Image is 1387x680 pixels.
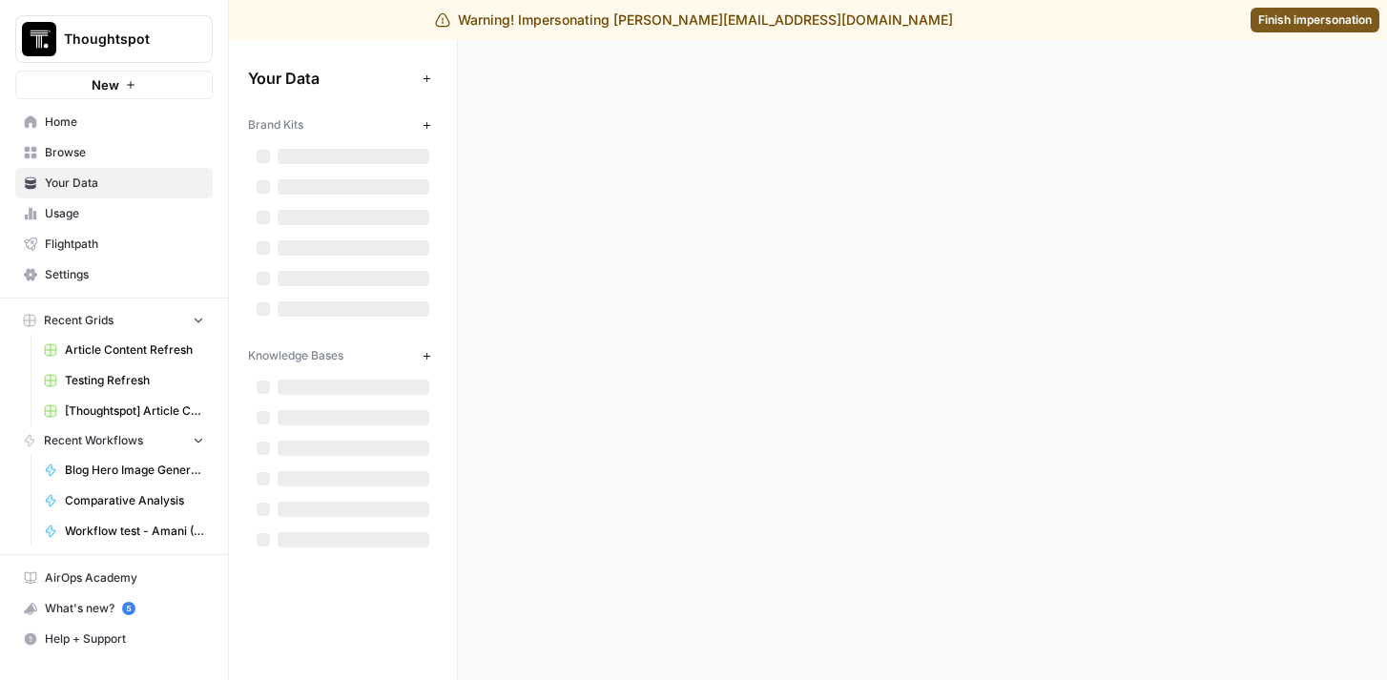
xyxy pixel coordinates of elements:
a: Testing Refresh [35,365,213,396]
span: Blog Hero Image Generator [65,462,204,479]
a: AirOps Academy [15,563,213,593]
span: Help + Support [45,630,204,648]
text: 5 [126,604,131,613]
div: Warning! Impersonating [PERSON_NAME][EMAIL_ADDRESS][DOMAIN_NAME] [435,10,953,30]
span: Knowledge Bases [248,347,343,364]
a: Workflow test - Amani (Intelligent Insights) [35,516,213,546]
span: New [92,75,119,94]
button: Help + Support [15,624,213,654]
button: Workspace: Thoughtspot [15,15,213,63]
span: Settings [45,266,204,283]
span: Workflow test - Amani (Intelligent Insights) [65,523,204,540]
span: Brand Kits [248,116,303,134]
span: Finish impersonation [1258,11,1372,29]
span: Article Content Refresh [65,341,204,359]
button: Recent Workflows [15,426,213,455]
div: What's new? [16,594,212,623]
button: New [15,71,213,99]
img: Thoughtspot Logo [22,22,56,56]
span: Thoughtspot [64,30,179,49]
a: Home [15,107,213,137]
a: Flightpath [15,229,213,259]
span: [Thoughtspot] Article Creation [65,402,204,420]
a: Your Data [15,168,213,198]
a: Article Content Refresh [35,335,213,365]
a: Usage [15,198,213,229]
button: What's new? 5 [15,593,213,624]
span: Your Data [45,175,204,192]
a: Finish impersonation [1251,8,1379,32]
span: Your Data [248,67,415,90]
span: AirOps Academy [45,569,204,587]
a: Settings [15,259,213,290]
span: Recent Grids [44,312,114,329]
a: Comparative Analysis [35,485,213,516]
a: 5 [122,602,135,615]
a: Browse [15,137,213,168]
span: Comparative Analysis [65,492,204,509]
span: Home [45,113,204,131]
span: Testing Refresh [65,372,204,389]
span: Recent Workflows [44,432,143,449]
span: Usage [45,205,204,222]
span: Browse [45,144,204,161]
a: Blog Hero Image Generator [35,455,213,485]
a: [Thoughtspot] Article Creation [35,396,213,426]
button: Recent Grids [15,306,213,335]
span: Flightpath [45,236,204,253]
